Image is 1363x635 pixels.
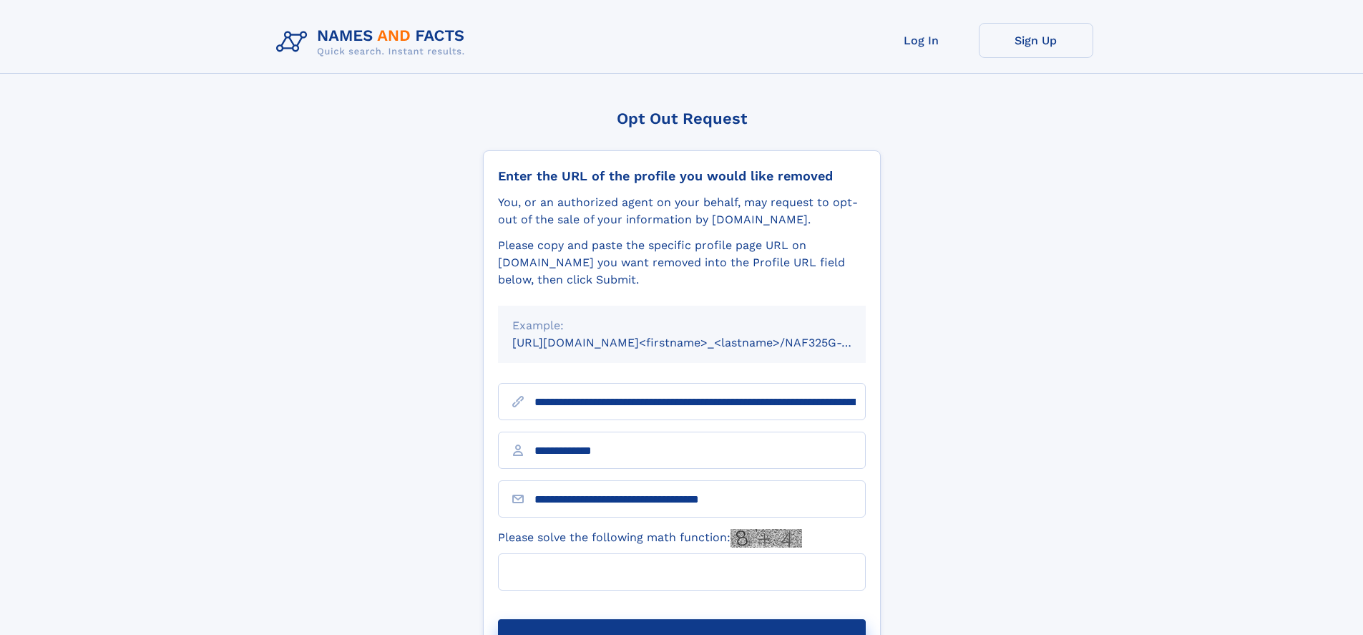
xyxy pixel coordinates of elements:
[498,168,866,184] div: Enter the URL of the profile you would like removed
[512,317,851,334] div: Example:
[498,237,866,289] div: Please copy and paste the specific profile page URL on [DOMAIN_NAME] you want removed into the Pr...
[483,110,881,127] div: Opt Out Request
[498,194,866,228] div: You, or an authorized agent on your behalf, may request to opt-out of the sale of your informatio...
[498,529,802,548] label: Please solve the following math function:
[270,23,477,62] img: Logo Names and Facts
[512,336,893,349] small: [URL][DOMAIN_NAME]<firstname>_<lastname>/NAF325G-xxxxxxxx
[979,23,1093,58] a: Sign Up
[864,23,979,58] a: Log In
